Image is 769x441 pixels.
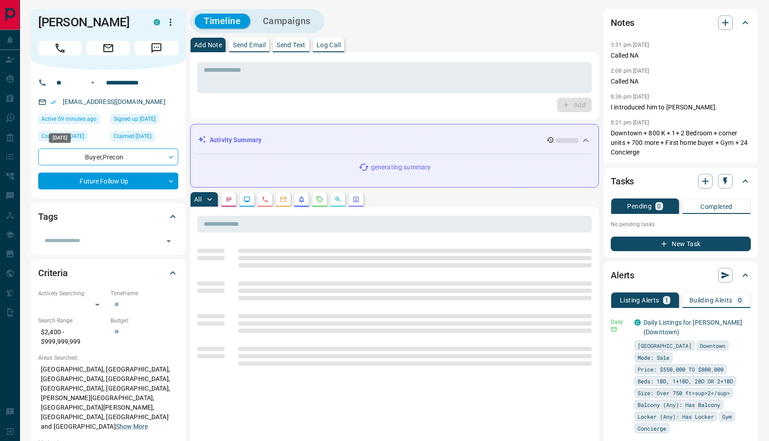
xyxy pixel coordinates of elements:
[194,196,201,203] p: All
[63,98,166,105] a: [EMAIL_ADDRESS][DOMAIN_NAME]
[38,266,68,280] h2: Criteria
[233,42,266,48] p: Send Email
[162,235,175,248] button: Open
[722,412,732,421] span: Gym
[38,262,178,284] div: Criteria
[611,129,751,157] p: Downtown + 800 K + 1+ 2 Bedroom + corner units + 700 more + First home buyer + Gym + 24 Concierge
[638,377,733,386] span: Beds: 1BD, 1+1BD, 2BD OR 2+1BD
[38,131,106,144] div: Wed Sep 10 2025
[611,42,649,48] p: 3:31 pm [DATE]
[38,209,57,224] h2: Tags
[665,297,668,303] p: 1
[225,196,232,203] svg: Notes
[611,15,634,30] h2: Notes
[611,51,751,60] p: Called NA
[638,353,669,362] span: Mode: Sale
[638,341,692,350] span: [GEOGRAPHIC_DATA]
[38,114,106,127] div: Thu Sep 11 2025
[611,264,751,286] div: Alerts
[317,42,341,48] p: Log Call
[198,132,591,149] div: Activity Summary
[611,170,751,192] div: Tasks
[114,114,156,124] span: Signed up [DATE]
[638,424,666,433] span: Concierge
[643,319,742,336] a: Daily Listings for [PERSON_NAME] (Downtown)
[611,268,634,282] h2: Alerts
[195,14,250,29] button: Timeline
[38,289,106,297] p: Actively Searching:
[657,203,661,209] p: 0
[87,77,98,88] button: Open
[352,196,360,203] svg: Agent Actions
[611,94,649,100] p: 8:36 pm [DATE]
[611,326,617,332] svg: Email
[38,362,178,434] p: [GEOGRAPHIC_DATA], [GEOGRAPHIC_DATA], [GEOGRAPHIC_DATA], [GEOGRAPHIC_DATA], [GEOGRAPHIC_DATA], [G...
[280,196,287,203] svg: Emails
[50,99,56,105] svg: Email Verified
[634,319,641,326] div: condos.ca
[38,15,140,30] h1: [PERSON_NAME]
[611,68,649,74] p: 2:08 pm [DATE]
[371,163,431,172] p: generating summary
[700,341,725,350] span: Downtown
[210,135,261,145] p: Activity Summary
[38,173,178,189] div: Future Follow Up
[86,41,130,55] span: Email
[243,196,251,203] svg: Lead Browsing Activity
[38,41,82,55] span: Call
[38,206,178,228] div: Tags
[111,114,178,127] div: Sun Jul 07 2019
[611,103,751,112] p: I introduced him to [PERSON_NAME].
[111,317,178,325] p: Budget:
[611,77,751,86] p: Called NA
[298,196,305,203] svg: Listing Alerts
[38,325,106,349] p: $2,400 - $999,999,999
[627,203,652,209] p: Pending
[114,132,151,141] span: Claimed [DATE]
[638,365,724,374] span: Price: $550,000 TO $800,000
[316,196,323,203] svg: Requests
[111,131,178,144] div: Fri Sep 02 2022
[38,317,106,325] p: Search Range:
[276,42,306,48] p: Send Text
[41,132,84,141] span: Contacted [DATE]
[638,400,720,409] span: Balcony (Any): Has Balcony
[638,412,714,421] span: Locker (Any): Has Locker
[700,203,733,210] p: Completed
[611,237,751,251] button: New Task
[135,41,178,55] span: Message
[194,42,222,48] p: Add Note
[611,318,629,326] p: Daily
[738,297,742,303] p: 0
[38,354,178,362] p: Areas Searched:
[334,196,342,203] svg: Opportunities
[611,174,634,188] h2: Tasks
[611,12,751,34] div: Notes
[154,19,160,25] div: condos.ca
[611,218,751,231] p: No pending tasks
[111,289,178,297] p: Timeframe:
[49,133,71,143] div: [DATE]
[261,196,269,203] svg: Calls
[611,119,649,126] p: 8:21 pm [DATE]
[689,297,733,303] p: Building Alerts
[116,422,148,431] button: Show More
[620,297,659,303] p: Listing Alerts
[41,114,96,124] span: Active 59 minutes ago
[638,388,730,397] span: Size: Over 750 ft<sup>2</sup>
[254,14,320,29] button: Campaigns
[38,149,178,165] div: Buyer , Precon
